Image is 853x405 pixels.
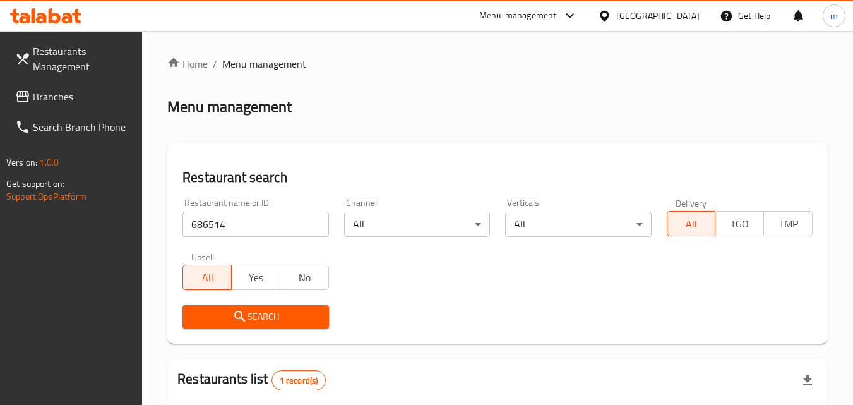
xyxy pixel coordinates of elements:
div: All [505,212,651,237]
span: All [188,269,227,287]
span: TMP [769,215,808,233]
span: 1 record(s) [272,375,326,387]
label: Upsell [191,252,215,261]
span: Version: [6,154,37,171]
h2: Restaurant search [182,168,813,187]
li: / [213,56,217,71]
span: No [285,269,324,287]
button: All [667,211,716,236]
span: Branches [33,89,133,104]
label: Delivery [676,198,707,207]
button: Yes [231,265,280,290]
span: Yes [237,269,275,287]
span: Search [193,309,318,325]
a: Home [167,56,208,71]
button: No [280,265,329,290]
a: Support.OpsPlatform [6,188,86,205]
a: Search Branch Phone [5,112,143,142]
button: All [182,265,232,290]
button: Search [182,305,328,329]
span: Restaurants Management [33,44,133,74]
a: Restaurants Management [5,36,143,82]
span: Menu management [222,56,306,71]
button: TMP [763,211,813,236]
span: TGO [720,215,759,233]
span: m [830,9,838,23]
span: 1.0.0 [39,154,59,171]
div: Total records count [271,370,326,390]
input: Search for restaurant name or ID.. [182,212,328,237]
nav: breadcrumb [167,56,828,71]
div: [GEOGRAPHIC_DATA] [616,9,700,23]
span: Search Branch Phone [33,119,133,135]
h2: Menu management [167,97,292,117]
h2: Restaurants list [177,370,326,390]
div: All [344,212,490,237]
div: Export file [792,365,823,396]
span: All [672,215,711,233]
span: Get support on: [6,176,64,192]
button: TGO [715,211,764,236]
a: Branches [5,82,143,112]
div: Menu-management [479,8,557,23]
